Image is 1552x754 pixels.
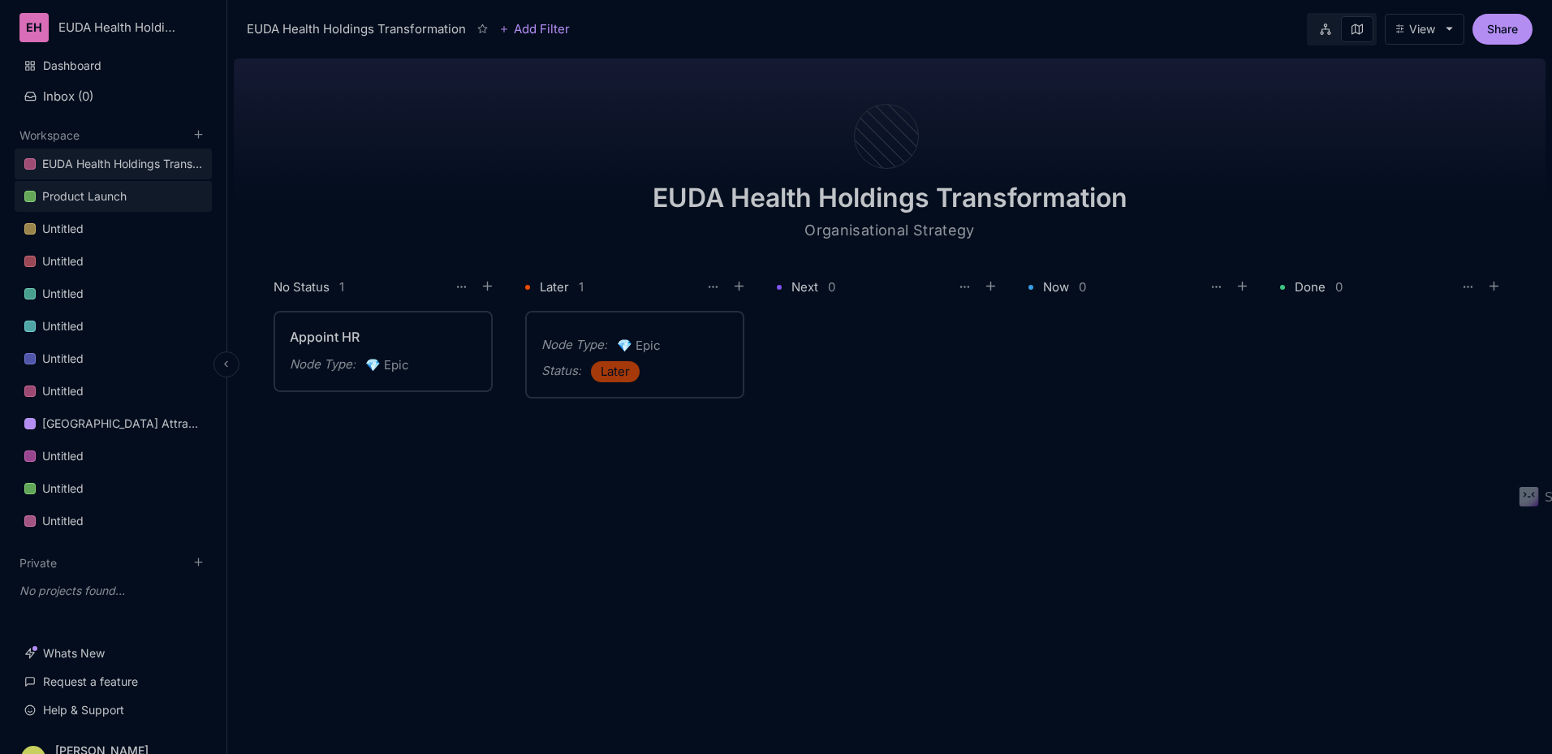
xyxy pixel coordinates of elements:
button: Share [1472,14,1533,45]
div: EUDA Health Holdings [58,20,181,35]
div: EH [19,13,49,42]
div: Workspace [15,144,212,543]
span: Epic [617,336,661,355]
div: Untitled [15,311,212,343]
div: 0 [828,282,835,293]
div: 0 [1079,282,1086,293]
div: Untitled [42,284,84,304]
div: Node Type : [541,335,607,355]
div: 1 [339,282,344,293]
div: Later [540,278,569,297]
div: Untitled [42,446,84,466]
div: Untitled [42,219,84,239]
div: No Status [274,278,330,297]
div: Now0 [1028,276,1254,298]
div: 0 [1335,282,1343,293]
button: EHEUDA Health Holdings [19,13,207,42]
div: Done [1295,278,1326,297]
a: Untitled [15,343,212,374]
div: Untitled [15,278,212,310]
button: View [1385,14,1464,45]
div: View [1409,23,1435,36]
div: 1 [579,282,584,293]
div: Status : [541,361,581,381]
a: Help & Support [15,695,212,726]
a: Untitled [15,213,212,244]
div: Now [1043,278,1069,297]
a: Request a feature [15,666,212,697]
a: Untitled [15,506,212,536]
a: Untitled [15,441,212,472]
div: Untitled [15,343,212,375]
i: 💎 [365,357,384,373]
a: Untitled [15,246,212,277]
div: [GEOGRAPHIC_DATA] Attractions App [42,414,202,433]
a: Untitled [15,278,212,309]
button: Add Filter [499,19,570,39]
div: EUDA Health Holdings Transformation [15,149,212,180]
div: Untitled [15,441,212,472]
a: Dashboard [15,50,212,81]
div: [GEOGRAPHIC_DATA] Attractions App [15,408,212,440]
a: Node Type:💎EpicStatus:Later [525,311,744,399]
button: Private [19,556,57,570]
div: EUDA Health Holdings Transformation [247,19,466,39]
div: Untitled [42,252,84,271]
span: Add Filter [509,19,570,39]
div: Untitled [42,479,84,498]
a: [GEOGRAPHIC_DATA] Attractions App [15,408,212,439]
div: Node Type : [290,355,356,374]
a: Product Launch [15,181,212,212]
div: Untitled [15,473,212,505]
div: No projects found... [15,576,212,605]
i: 💎 [617,338,636,353]
div: Untitled [42,381,84,401]
a: EUDA Health Holdings Transformation [15,149,212,179]
div: Next [791,278,818,297]
div: Untitled [42,511,84,531]
div: Done0 [1280,276,1506,298]
span: Later [601,362,630,381]
div: EUDA Health Holdings Transformation [42,154,202,174]
div: Next0 [777,276,1002,298]
a: Whats New [15,638,212,669]
div: Untitled [42,317,84,336]
div: Untitled [15,213,212,245]
div: No Status1 [274,276,499,298]
a: Untitled [15,311,212,342]
div: Later1 [525,276,751,298]
a: Appoint HRNode Type:💎Epic [274,311,493,392]
div: Untitled [42,349,84,368]
button: Inbox (0) [15,82,212,110]
div: Product Launch [15,181,212,213]
a: Untitled [15,376,212,407]
div: Untitled [15,376,212,407]
div: Untitled [15,246,212,278]
div: Private [15,571,212,610]
div: Appoint HR [290,327,476,347]
div: Product Launch [42,187,127,206]
span: Epic [365,355,409,375]
a: Untitled [15,473,212,504]
textarea: Organisational Strategy [727,221,1052,240]
button: Workspace [19,128,80,142]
